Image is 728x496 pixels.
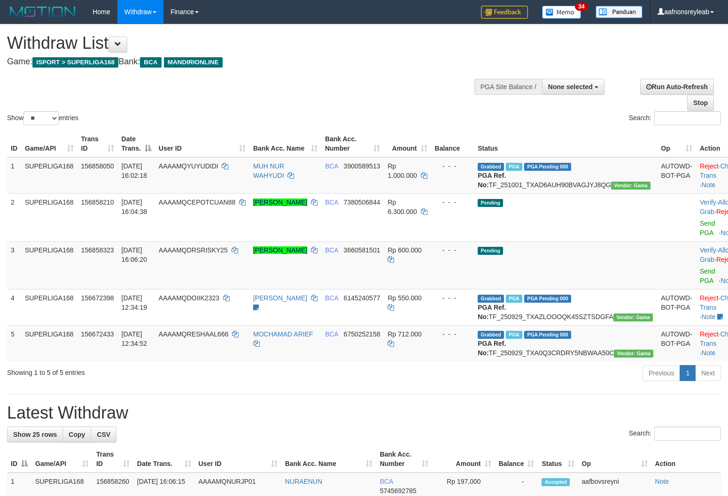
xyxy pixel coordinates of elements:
a: Verify [700,246,716,254]
a: 1 [680,365,696,381]
a: [PERSON_NAME] [253,294,307,302]
a: CSV [91,427,116,443]
input: Search: [654,111,721,125]
img: Button%20Memo.svg [542,6,581,19]
span: 156858323 [81,246,114,254]
a: Reject [700,162,719,170]
span: BCA [325,162,338,170]
span: 156672398 [81,294,114,302]
a: MOCHAMAD ARIEF [253,330,313,338]
span: Rp 600.000 [387,246,421,254]
span: Copy 5745692785 to clipboard [380,487,417,495]
a: Previous [643,365,680,381]
td: AUTOWD-BOT-PGA [657,325,696,361]
span: Pending [478,247,503,255]
span: 156672433 [81,330,114,338]
th: Game/API: activate to sort column ascending [21,130,77,157]
span: [DATE] 16:04:38 [122,198,147,215]
td: 1 [7,157,21,194]
span: BCA [325,198,338,206]
span: AAAAMQDOIIK2323 [159,294,219,302]
th: ID [7,130,21,157]
b: PGA Ref. No: [478,304,506,320]
a: Send PGA [700,267,715,284]
label: Show entries [7,111,78,125]
div: - - - [435,329,471,339]
span: Pending [478,199,503,207]
span: Copy [69,431,85,438]
span: Grabbed [478,163,504,171]
span: PGA Pending [524,331,571,339]
th: Bank Acc. Number: activate to sort column ascending [321,130,384,157]
th: Balance [431,130,474,157]
div: Showing 1 to 5 of 5 entries [7,364,296,377]
a: Note [655,478,669,485]
a: Verify [700,198,716,206]
div: - - - [435,293,471,303]
th: Bank Acc. Name: activate to sort column ascending [281,446,376,473]
span: CSV [97,431,110,438]
span: MANDIRIONLINE [164,57,223,68]
th: Date Trans.: activate to sort column ascending [133,446,195,473]
span: [DATE] 16:06:20 [122,246,147,263]
span: Vendor URL: https://trx31.1velocity.biz [614,350,653,358]
span: Rp 550.000 [387,294,421,302]
th: Trans ID: activate to sort column ascending [77,130,118,157]
div: - - - [435,161,471,171]
span: BCA [325,246,338,254]
span: Grabbed [478,331,504,339]
span: Vendor URL: https://trx31.1velocity.biz [613,313,653,321]
th: Game/API: activate to sort column ascending [31,446,93,473]
a: Reject [700,330,719,338]
span: Marked by aafsoycanthlai [506,163,522,171]
b: PGA Ref. No: [478,172,506,189]
a: Show 25 rows [7,427,63,443]
span: None selected [548,83,593,91]
span: BCA [325,294,338,302]
span: [DATE] 12:34:52 [122,330,147,347]
div: - - - [435,245,471,255]
div: PGA Site Balance / [474,79,542,95]
h1: Latest Withdraw [7,404,721,422]
a: Reject [700,294,719,302]
span: BCA [140,57,161,68]
a: MUH NUR WAHYUDI [253,162,284,179]
input: Search: [654,427,721,441]
td: TF_251001_TXAD6AUH90BVAGJYJ8QG [474,157,657,194]
td: SUPERLIGA168 [21,157,77,194]
span: Rp 1.000.000 [387,162,417,179]
a: [PERSON_NAME] [253,198,307,206]
button: None selected [542,79,604,95]
label: Search: [629,427,721,441]
img: MOTION_logo.png [7,5,78,19]
span: Accepted [542,478,570,486]
span: Copy 6145240577 to clipboard [344,294,380,302]
td: 4 [7,289,21,325]
th: ID: activate to sort column descending [7,446,31,473]
span: AAAAMQRESHAAL666 [159,330,229,338]
span: Rp 712.000 [387,330,421,338]
td: SUPERLIGA168 [21,193,77,241]
a: NURAENUN [285,478,322,485]
a: Run Auto-Refresh [640,79,714,95]
span: AAAAMQDRSRISKY25 [159,246,228,254]
span: Rp 6.300.000 [387,198,417,215]
label: Search: [629,111,721,125]
span: Show 25 rows [13,431,57,438]
td: TF_250929_TXAZLOOOQK45SZTSDGFA [474,289,657,325]
td: AUTOWD-BOT-PGA [657,289,696,325]
th: Op: activate to sort column ascending [657,130,696,157]
td: SUPERLIGA168 [21,325,77,361]
span: [DATE] 16:02:18 [122,162,147,179]
th: Bank Acc. Number: activate to sort column ascending [376,446,433,473]
a: Note [702,313,716,320]
th: Status [474,130,657,157]
span: BCA [325,330,338,338]
a: Stop [687,95,714,111]
th: Amount: activate to sort column ascending [432,446,495,473]
span: PGA Pending [524,163,571,171]
th: User ID: activate to sort column ascending [155,130,249,157]
div: - - - [435,198,471,207]
a: [PERSON_NAME] [253,246,307,254]
td: 5 [7,325,21,361]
